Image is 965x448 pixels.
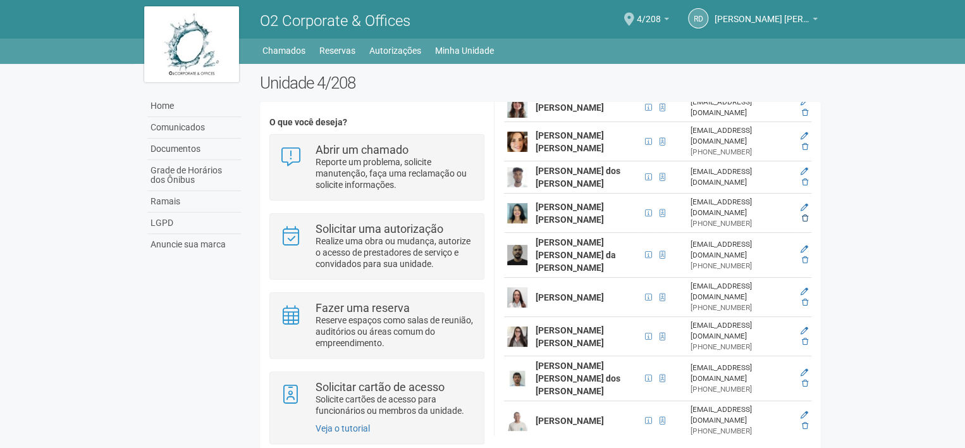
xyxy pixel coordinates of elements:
[690,197,793,218] div: [EMAIL_ADDRESS][DOMAIN_NAME]
[507,132,527,152] img: user.png
[507,97,527,118] img: user.png
[147,139,241,160] a: Documentos
[801,287,808,296] a: Editar membro
[147,96,241,117] a: Home
[801,411,808,420] a: Editar membro
[435,42,494,59] a: Minha Unidade
[690,404,793,426] div: [EMAIL_ADDRESS][DOMAIN_NAME]
[690,261,793,271] div: [PHONE_NUMBER]
[536,166,620,189] strong: [PERSON_NAME] dos [PERSON_NAME]
[316,301,410,314] strong: Fazer uma reserva
[690,320,793,342] div: [EMAIL_ADDRESS][DOMAIN_NAME]
[536,130,604,153] strong: [PERSON_NAME] [PERSON_NAME]
[801,97,808,106] a: Editar membro
[536,325,604,348] strong: [PERSON_NAME] [PERSON_NAME]
[147,234,241,255] a: Anuncie sua marca
[147,117,241,139] a: Comunicados
[316,394,474,416] p: Solicite cartões de acesso para funcionários ou membros da unidade.
[801,327,808,335] a: Editar membro
[280,223,474,270] a: Solicitar uma autorização Realize uma obra ou mudança, autorize o acesso de prestadores de serviç...
[507,411,527,431] img: user.png
[536,416,604,426] strong: [PERSON_NAME]
[280,382,474,416] a: Solicitar cartão de acesso Solicite cartões de acesso para funcionários ou membros da unidade.
[802,178,808,187] a: Excluir membro
[316,222,443,235] strong: Solicitar uma autorização
[802,298,808,307] a: Excluir membro
[802,214,808,223] a: Excluir membro
[801,368,808,377] a: Editar membro
[802,108,808,117] a: Excluir membro
[536,202,604,225] strong: [PERSON_NAME] [PERSON_NAME]
[147,213,241,234] a: LGPD
[802,379,808,388] a: Excluir membro
[507,167,527,187] img: user.png
[715,16,818,26] a: [PERSON_NAME] [PERSON_NAME]
[688,8,708,28] a: Rd
[690,363,793,384] div: [EMAIL_ADDRESS][DOMAIN_NAME]
[262,42,305,59] a: Chamados
[690,384,793,395] div: [PHONE_NUMBER]
[690,125,793,147] div: [EMAIL_ADDRESS][DOMAIN_NAME]
[637,16,669,26] a: 4/208
[280,302,474,349] a: Fazer uma reserva Reserve espaços como salas de reunião, auditórios ou áreas comum do empreendime...
[369,42,421,59] a: Autorizações
[260,12,410,30] span: O2 Corporate & Offices
[802,256,808,264] a: Excluir membro
[316,156,474,190] p: Reporte um problema, solicite manutenção, faça uma reclamação ou solicite informações.
[269,118,484,127] h4: O que você deseja?
[690,281,793,302] div: [EMAIL_ADDRESS][DOMAIN_NAME]
[536,361,620,396] strong: [PERSON_NAME] [PERSON_NAME] dos [PERSON_NAME]
[801,245,808,254] a: Editar membro
[802,421,808,430] a: Excluir membro
[801,132,808,140] a: Editar membro
[690,426,793,437] div: [PHONE_NUMBER]
[319,42,355,59] a: Reservas
[637,2,661,24] span: 4/208
[507,245,527,265] img: user.png
[801,167,808,176] a: Editar membro
[316,380,445,394] strong: Solicitar cartão de acesso
[507,327,527,347] img: user.png
[536,292,604,302] strong: [PERSON_NAME]
[536,103,604,113] strong: [PERSON_NAME]
[802,142,808,151] a: Excluir membro
[280,144,474,190] a: Abrir um chamado Reporte um problema, solicite manutenção, faça uma reclamação ou solicite inform...
[536,237,616,273] strong: [PERSON_NAME] [PERSON_NAME] da [PERSON_NAME]
[715,2,809,24] span: Ricardo da Rocha Marques Nunes
[690,302,793,313] div: [PHONE_NUMBER]
[144,6,239,82] img: logo.jpg
[316,235,474,270] p: Realize uma obra ou mudança, autorize o acesso de prestadores de serviço e convidados para sua un...
[802,337,808,346] a: Excluir membro
[507,368,527,389] img: user.png
[690,342,793,352] div: [PHONE_NUMBER]
[690,218,793,229] div: [PHONE_NUMBER]
[690,147,793,158] div: [PHONE_NUMBER]
[147,191,241,213] a: Ramais
[316,314,474,349] p: Reserve espaços como salas de reunião, auditórios ou áreas comum do empreendimento.
[316,423,370,433] a: Veja o tutorial
[260,73,821,92] h2: Unidade 4/208
[507,203,527,223] img: user.png
[147,160,241,191] a: Grade de Horários dos Ônibus
[316,143,409,156] strong: Abrir um chamado
[690,97,793,118] div: [EMAIL_ADDRESS][DOMAIN_NAME]
[507,287,527,308] img: user.png
[690,239,793,261] div: [EMAIL_ADDRESS][DOMAIN_NAME]
[690,166,793,188] div: [EMAIL_ADDRESS][DOMAIN_NAME]
[801,203,808,212] a: Editar membro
